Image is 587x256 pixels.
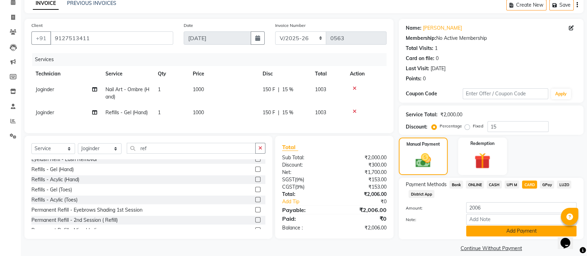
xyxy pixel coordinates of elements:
div: Paid: [277,214,335,223]
input: Enter Offer / Coupon Code [463,88,548,99]
span: 15 % [282,109,293,116]
div: Membership: [406,35,436,42]
div: Permanent Refill - 2nd Session ( Refill) [31,217,118,224]
span: 1003 [315,109,326,116]
label: Note: [401,217,461,223]
span: District App [409,190,434,198]
img: _gift.svg [469,151,496,171]
span: Bank [449,181,463,189]
button: Apply [551,89,571,99]
span: | [278,86,279,93]
a: Continue Without Payment [400,245,582,252]
th: Action [346,66,387,82]
th: Qty [154,66,189,82]
span: Payment Methods [406,181,447,188]
span: CASH [487,181,502,189]
div: Refills - Gel (Hand) [31,166,74,173]
span: 150 F [263,86,275,93]
input: Search by Name/Mobile/Email/Code [50,31,173,45]
span: 9% [296,184,303,190]
label: Date [184,22,193,29]
div: ( ) [277,176,335,183]
span: LUZO [557,181,571,189]
div: 0 [436,55,439,62]
div: Refills - Gel (Toes) [31,186,72,193]
div: Discount: [277,161,335,169]
img: _cash.svg [411,152,436,169]
div: Refills - Acylic (Toes) [31,196,78,204]
span: ONLINE [466,181,484,189]
div: Last Visit: [406,65,429,72]
div: ( ) [277,183,335,191]
div: ₹0 [344,198,392,205]
span: GPay [540,181,554,189]
span: Nail Art - Ombre (Hand) [105,86,149,100]
div: ₹2,006.00 [335,191,392,198]
div: Coupon Code [406,90,463,97]
div: Total: [277,191,335,198]
div: Permanent Refill - Eyebrows Shading 1st Session [31,206,142,214]
div: Name: [406,24,421,32]
div: ₹2,000.00 [440,111,462,118]
div: 0 [423,75,426,82]
button: +91 [31,31,51,45]
div: 1 [435,45,438,52]
div: ₹153.00 [335,183,392,191]
div: Eyelash Refil - Lash Removal [31,156,97,163]
label: Amount: [401,205,461,211]
div: Discount: [406,123,427,131]
span: 1 [158,109,161,116]
span: 150 F [263,109,275,116]
div: Balance : [277,224,335,232]
span: 1003 [315,86,326,93]
div: ₹2,000.00 [335,154,392,161]
div: ₹0 [335,214,392,223]
div: ₹2,006.00 [335,206,392,214]
span: Joginder [36,86,54,93]
th: Total [311,66,346,82]
span: Total [282,144,298,151]
iframe: chat widget [558,228,580,249]
div: Refills - Acylic (Hand) [31,176,79,183]
span: | [278,109,279,116]
th: Disc [258,66,311,82]
span: 9% [296,177,303,182]
div: Services [32,53,392,66]
span: UPI M [505,181,520,189]
div: [DATE] [431,65,446,72]
a: [PERSON_NAME] [423,24,462,32]
div: No Active Membership [406,35,577,42]
span: CARD [522,181,537,189]
span: 1000 [193,109,204,116]
label: Client [31,22,43,29]
input: Add Note [466,214,577,225]
div: ₹1,700.00 [335,169,392,176]
span: 1000 [193,86,204,93]
label: Percentage [440,123,462,129]
label: Fixed [473,123,483,129]
input: Amount [466,202,577,213]
input: Search or Scan [127,143,256,154]
span: Refills - Gel (Hand) [105,109,148,116]
div: ₹2,006.00 [335,224,392,232]
th: Service [101,66,154,82]
div: Sub Total: [277,154,335,161]
span: Joginder [36,109,54,116]
th: Technician [31,66,101,82]
div: Net: [277,169,335,176]
div: Card on file: [406,55,434,62]
span: CGST [282,184,295,190]
label: Redemption [470,140,494,147]
div: Permanent Refill - Microblading [31,227,102,234]
div: Payable: [277,206,335,214]
div: Points: [406,75,421,82]
label: Manual Payment [406,141,440,147]
th: Price [189,66,258,82]
span: 15 % [282,86,293,93]
label: Invoice Number [275,22,306,29]
a: Add Tip [277,198,344,205]
span: 1 [158,86,161,93]
div: Service Total: [406,111,438,118]
div: ₹153.00 [335,176,392,183]
span: SGST [282,176,295,183]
